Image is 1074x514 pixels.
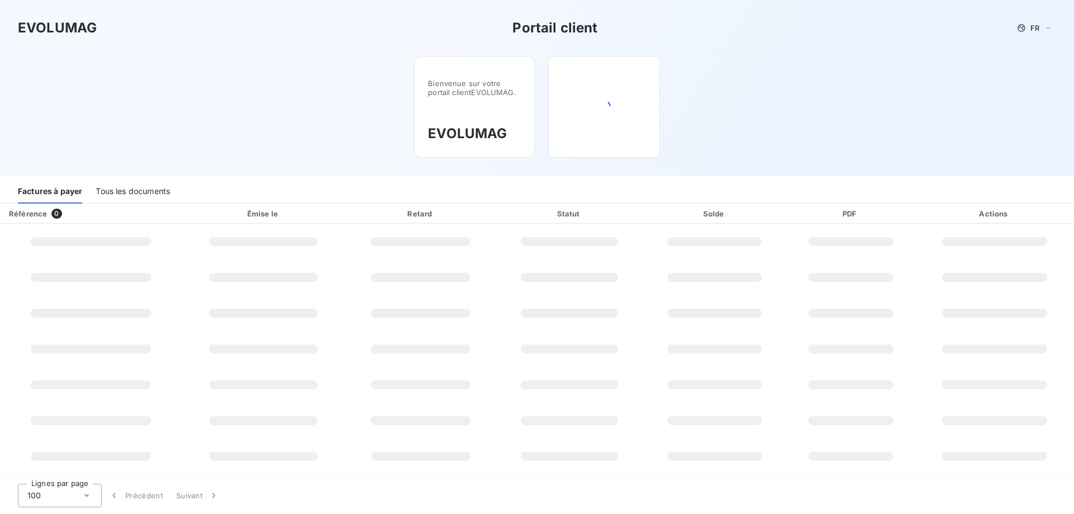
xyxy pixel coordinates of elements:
[498,208,641,219] div: Statut
[51,209,62,219] span: 0
[428,124,521,144] h3: EVOLUMAG
[18,180,82,204] div: Factures à payer
[917,208,1072,219] div: Actions
[169,484,226,507] button: Suivant
[789,208,913,219] div: PDF
[348,208,494,219] div: Retard
[428,79,521,97] span: Bienvenue sur votre portail client EVOLUMAG .
[184,208,343,219] div: Émise le
[646,208,784,219] div: Solde
[102,484,169,507] button: Précédent
[96,180,170,204] div: Tous les documents
[512,18,597,38] h3: Portail client
[1030,23,1039,32] span: FR
[18,18,97,38] h3: EVOLUMAG
[9,209,47,218] div: Référence
[27,490,41,501] span: 100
